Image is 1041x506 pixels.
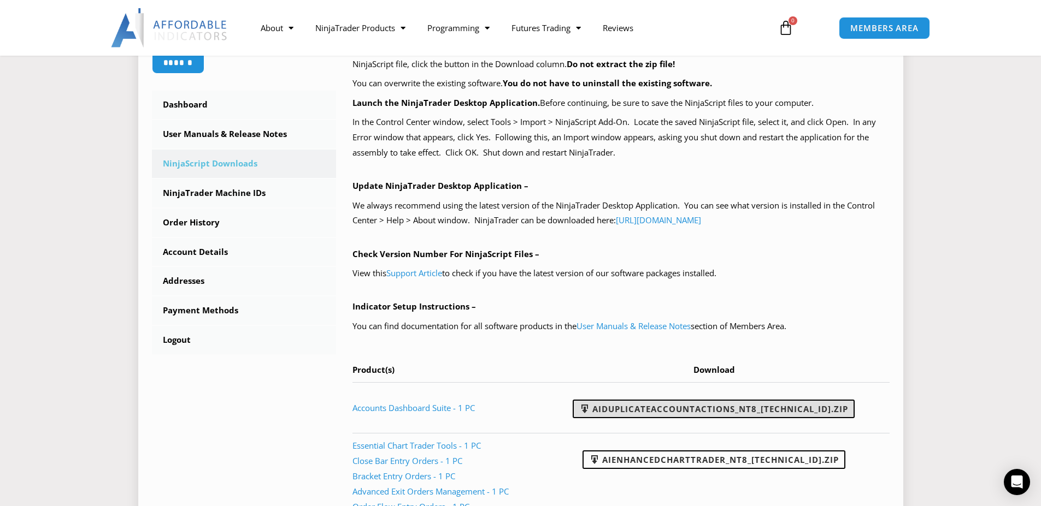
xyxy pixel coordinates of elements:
[152,326,337,354] a: Logout
[693,364,735,375] span: Download
[501,15,592,40] a: Futures Trading
[152,91,337,354] nav: Account pages
[386,267,442,278] a: Support Article
[152,91,337,119] a: Dashboard
[152,267,337,295] a: Addresses
[352,198,890,229] p: We always recommend using the latest version of the NinjaTrader Desktop Application. You can see ...
[250,15,304,40] a: About
[503,78,712,88] b: You do not have to uninstall the existing software.
[250,15,766,40] nav: Menu
[352,115,890,160] p: In the Control Center window, select Tools > Import > NinjaScript Add-On. Locate the saved NinjaS...
[352,301,476,312] b: Indicator Setup Instructions –
[352,364,395,375] span: Product(s)
[352,319,890,334] p: You can find documentation for all software products in the section of Members Area.
[152,296,337,325] a: Payment Methods
[616,215,701,225] a: [URL][DOMAIN_NAME]
[152,150,337,178] a: NinjaScript Downloads
[352,471,455,481] a: Bracket Entry Orders - 1 PC
[352,440,481,451] a: Essential Chart Trader Tools - 1 PC
[352,41,890,72] p: Your purchased products with available NinjaScript downloads are listed in the table below, at th...
[416,15,501,40] a: Programming
[352,96,890,111] p: Before continuing, be sure to save the NinjaScript files to your computer.
[352,486,509,497] a: Advanced Exit Orders Management - 1 PC
[1004,469,1030,495] div: Open Intercom Messenger
[839,17,930,39] a: MEMBERS AREA
[352,455,462,466] a: Close Bar Entry Orders - 1 PC
[850,24,919,32] span: MEMBERS AREA
[352,180,528,191] b: Update NinjaTrader Desktop Application –
[111,8,228,47] img: LogoAI | Affordable Indicators – NinjaTrader
[152,209,337,237] a: Order History
[152,120,337,148] a: User Manuals & Release Notes
[152,179,337,207] a: NinjaTrader Machine IDs
[352,76,890,91] p: You can overwrite the existing software.
[592,15,644,40] a: Reviews
[583,450,845,469] a: AIEnhancedChartTrader_NT8_[TECHNICAL_ID].zip
[152,238,337,266] a: Account Details
[762,12,810,44] a: 0
[567,58,675,69] b: Do not extract the zip file!
[352,97,540,108] b: Launch the NinjaTrader Desktop Application.
[304,15,416,40] a: NinjaTrader Products
[577,320,691,331] a: User Manuals & Release Notes
[352,402,475,413] a: Accounts Dashboard Suite - 1 PC
[352,248,539,259] b: Check Version Number For NinjaScript Files –
[352,266,890,281] p: View this to check if you have the latest version of our software packages installed.
[789,16,797,25] span: 0
[573,400,855,418] a: AIDuplicateAccountActions_NT8_[TECHNICAL_ID].zip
